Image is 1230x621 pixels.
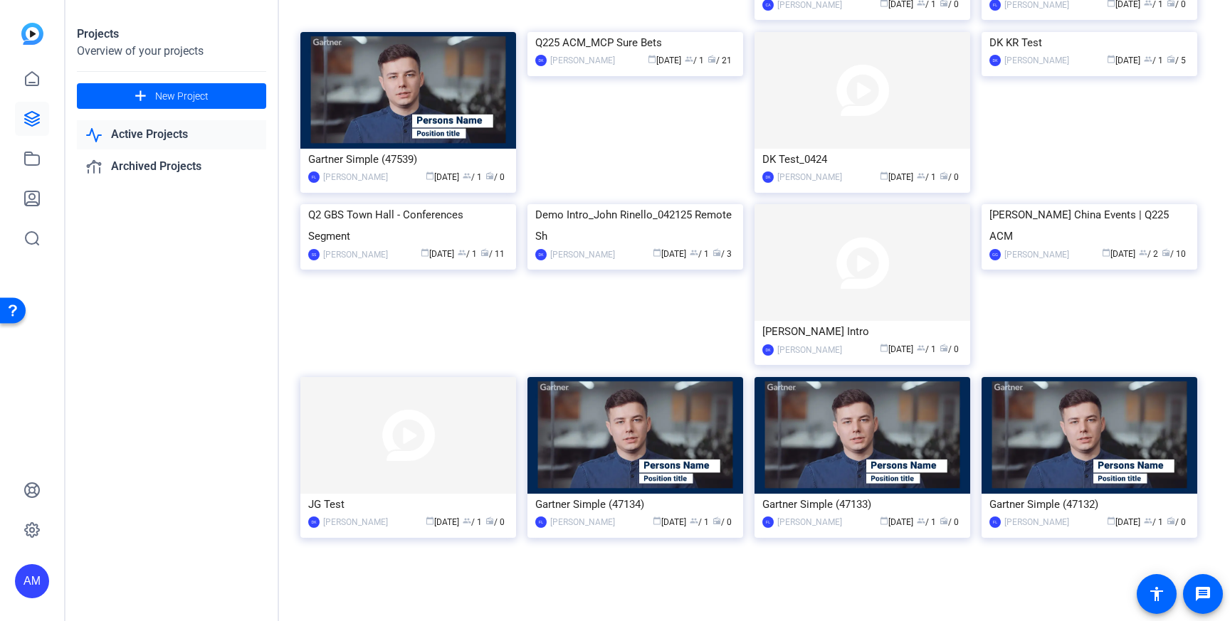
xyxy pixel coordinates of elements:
[713,248,721,257] span: radio
[1107,517,1140,527] span: [DATE]
[458,249,477,259] span: / 1
[323,515,388,529] div: [PERSON_NAME]
[917,344,925,352] span: group
[940,516,948,525] span: radio
[1107,516,1115,525] span: calendar_today
[535,55,547,66] div: DK
[308,249,320,260] div: SS
[77,120,266,149] a: Active Projects
[1102,249,1135,259] span: [DATE]
[940,344,948,352] span: radio
[917,171,925,180] span: group
[463,516,471,525] span: group
[1167,55,1186,65] span: / 5
[77,43,266,60] div: Overview of your projects
[77,26,266,43] div: Projects
[880,172,913,182] span: [DATE]
[648,55,656,63] span: calendar_today
[550,515,615,529] div: [PERSON_NAME]
[1144,55,1163,65] span: / 1
[989,494,1189,515] div: Gartner Simple (47132)
[940,172,959,182] span: / 0
[708,55,716,63] span: radio
[917,172,936,182] span: / 1
[155,89,209,104] span: New Project
[308,171,320,183] div: FL
[485,171,494,180] span: radio
[690,249,709,259] span: / 1
[1004,248,1069,262] div: [PERSON_NAME]
[777,343,842,357] div: [PERSON_NAME]
[690,516,698,525] span: group
[1167,55,1175,63] span: radio
[880,344,888,352] span: calendar_today
[690,248,698,257] span: group
[480,249,505,259] span: / 11
[308,494,508,515] div: JG Test
[1148,585,1165,603] mat-icon: accessibility
[917,516,925,525] span: group
[880,171,888,180] span: calendar_today
[989,249,1001,260] div: GG
[458,248,466,257] span: group
[685,55,704,65] span: / 1
[535,32,735,53] div: Q225 ACM_MCP Sure Bets
[880,516,888,525] span: calendar_today
[426,516,434,525] span: calendar_today
[917,517,936,527] span: / 1
[535,494,735,515] div: Gartner Simple (47134)
[535,249,547,260] div: DK
[77,152,266,181] a: Archived Projects
[989,55,1001,66] div: DK
[762,171,774,183] div: DK
[485,516,494,525] span: radio
[480,248,489,257] span: radio
[1144,517,1163,527] span: / 1
[1107,55,1140,65] span: [DATE]
[308,516,320,528] div: DK
[485,172,505,182] span: / 0
[690,517,709,527] span: / 1
[132,87,149,105] mat-icon: add
[653,249,686,259] span: [DATE]
[550,53,615,68] div: [PERSON_NAME]
[713,516,721,525] span: radio
[1004,53,1069,68] div: [PERSON_NAME]
[989,32,1189,53] div: DK KR Test
[1107,55,1115,63] span: calendar_today
[653,516,661,525] span: calendar_today
[777,170,842,184] div: [PERSON_NAME]
[15,564,49,598] div: AM
[989,204,1189,247] div: [PERSON_NAME] China Events | Q225 ACM
[653,517,686,527] span: [DATE]
[713,249,732,259] span: / 3
[463,172,482,182] span: / 1
[685,55,693,63] span: group
[1167,516,1175,525] span: radio
[426,171,434,180] span: calendar_today
[535,516,547,528] div: FL
[485,517,505,527] span: / 0
[762,149,962,170] div: DK Test_0424
[713,517,732,527] span: / 0
[648,55,681,65] span: [DATE]
[308,149,508,170] div: Gartner Simple (47539)
[535,204,735,247] div: Demo Intro_John Rinello_042125 Remote Sh
[426,517,459,527] span: [DATE]
[708,55,732,65] span: / 21
[1144,55,1152,63] span: group
[550,248,615,262] div: [PERSON_NAME]
[762,516,774,528] div: FL
[1162,249,1186,259] span: / 10
[463,517,482,527] span: / 1
[463,171,471,180] span: group
[762,494,962,515] div: Gartner Simple (47133)
[1139,248,1147,257] span: group
[777,515,842,529] div: [PERSON_NAME]
[940,171,948,180] span: radio
[1102,248,1110,257] span: calendar_today
[762,344,774,356] div: DK
[1162,248,1170,257] span: radio
[762,321,962,342] div: [PERSON_NAME] Intro
[21,23,43,45] img: blue-gradient.svg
